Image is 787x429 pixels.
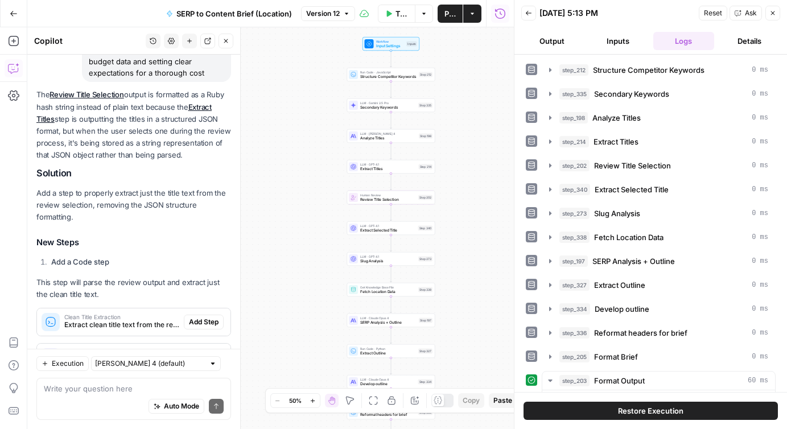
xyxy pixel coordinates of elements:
[159,5,299,23] button: SERP to Content Brief (Location)
[493,395,512,406] span: Paste
[289,396,302,405] span: 50%
[36,89,231,161] p: The output is formatted as a Ruby hash string instead of plain text because the step is outputtin...
[164,401,199,411] span: Auto Mode
[95,358,204,369] input: Claude Sonnet 4 (default)
[594,136,638,147] span: Extract Titles
[418,103,432,108] div: Step 335
[360,193,416,197] span: Human Review
[593,64,704,76] span: Structure Competitor Keywords
[36,168,231,179] h2: Solution
[36,235,231,250] h3: New Steps
[390,81,392,98] g: Edge from step_212 to step_335
[752,280,768,290] span: 0 ms
[752,208,768,218] span: 0 ms
[542,109,775,127] button: 0 ms
[390,296,392,313] g: Edge from step_338 to step_197
[347,344,435,358] div: Run Code · PythonExtract OutlineStep 327
[458,393,484,408] button: Copy
[595,303,649,315] span: Develop outline
[360,135,417,141] span: Analyze Titles
[347,37,435,51] div: WorkflowInput SettingsInputs
[390,174,392,190] g: Edge from step_214 to step_202
[376,39,405,44] span: Workflow
[347,252,435,266] div: LLM · GPT-4.1Slug AnalysisStep 273
[360,346,416,351] span: Run Code · Python
[592,112,641,123] span: Analyze Titles
[542,252,775,270] button: 0 ms
[752,113,768,123] span: 0 ms
[418,287,432,292] div: Step 338
[52,358,84,369] span: Execution
[64,320,179,330] span: Extract clean title text from the review selection output
[184,315,224,329] button: Add Step
[594,279,645,291] span: Extract Outline
[360,197,416,203] span: Review Title Selection
[36,102,212,123] a: Extract Titles
[521,32,583,50] button: Output
[559,88,590,100] span: step_335
[360,254,416,259] span: LLM · GPT-4.1
[559,160,590,171] span: step_202
[406,42,417,47] div: Inputs
[360,258,416,264] span: Slug Analysis
[50,90,123,99] a: Review Title Selection
[444,8,456,19] span: Publish
[36,356,89,371] button: Execution
[559,64,588,76] span: step_212
[730,6,762,20] button: Ask
[36,187,231,223] p: Add a step to properly extract just the title text from the review selection, removing the JSON s...
[559,375,590,386] span: step_203
[64,314,179,320] span: Clean Title Extraction
[594,208,640,219] span: Slug Analysis
[559,184,590,195] span: step_340
[559,255,588,267] span: step_197
[360,381,416,387] span: Develop outline
[752,328,768,338] span: 0 ms
[489,393,517,408] button: Paste
[390,235,392,251] g: Edge from step_340 to step_273
[752,352,768,362] span: 0 ms
[390,266,392,282] g: Edge from step_273 to step_338
[149,399,204,414] button: Auto Mode
[618,405,683,416] span: Restore Execution
[752,137,768,147] span: 0 ms
[699,6,727,20] button: Reset
[595,184,669,195] span: Extract Selected Title
[542,133,775,151] button: 0 ms
[360,70,417,75] span: Run Code · JavaScript
[559,208,590,219] span: step_273
[419,318,432,323] div: Step 197
[559,112,588,123] span: step_198
[752,232,768,242] span: 0 ms
[719,32,780,50] button: Details
[752,256,768,266] span: 0 ms
[594,351,638,362] span: Format Brief
[347,191,435,204] div: Human ReviewReview Title SelectionStep 202
[752,160,768,171] span: 0 ms
[360,166,417,172] span: Extract Titles
[390,143,392,159] g: Edge from step_198 to step_214
[559,232,590,243] span: step_338
[36,277,231,300] p: This step will parse the review output and extract just the clean title text.
[594,375,645,386] span: Format Output
[347,98,435,112] div: LLM · Gemini 2.5 ProSecondary KeywordsStep 335
[542,85,775,103] button: 0 ms
[745,8,757,18] span: Ask
[395,8,409,19] span: Test Data
[360,105,416,110] span: Secondary Keywords
[419,72,432,77] div: Step 212
[559,279,590,291] span: step_327
[594,327,687,339] span: Reformat headers for brief
[390,327,392,344] g: Edge from step_197 to step_327
[463,395,480,406] span: Copy
[752,304,768,314] span: 0 ms
[360,228,416,233] span: Extract Selected Title
[306,9,340,19] span: Version 12
[360,224,416,228] span: LLM · GPT-4.1
[542,156,775,175] button: 0 ms
[347,68,435,81] div: Run Code · JavaScriptStructure Competitor KeywordsStep 212
[376,43,405,49] span: Input Settings
[347,129,435,143] div: LLM · [PERSON_NAME] 4Analyze TitlesStep 198
[542,228,775,246] button: 0 ms
[653,32,715,50] button: Logs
